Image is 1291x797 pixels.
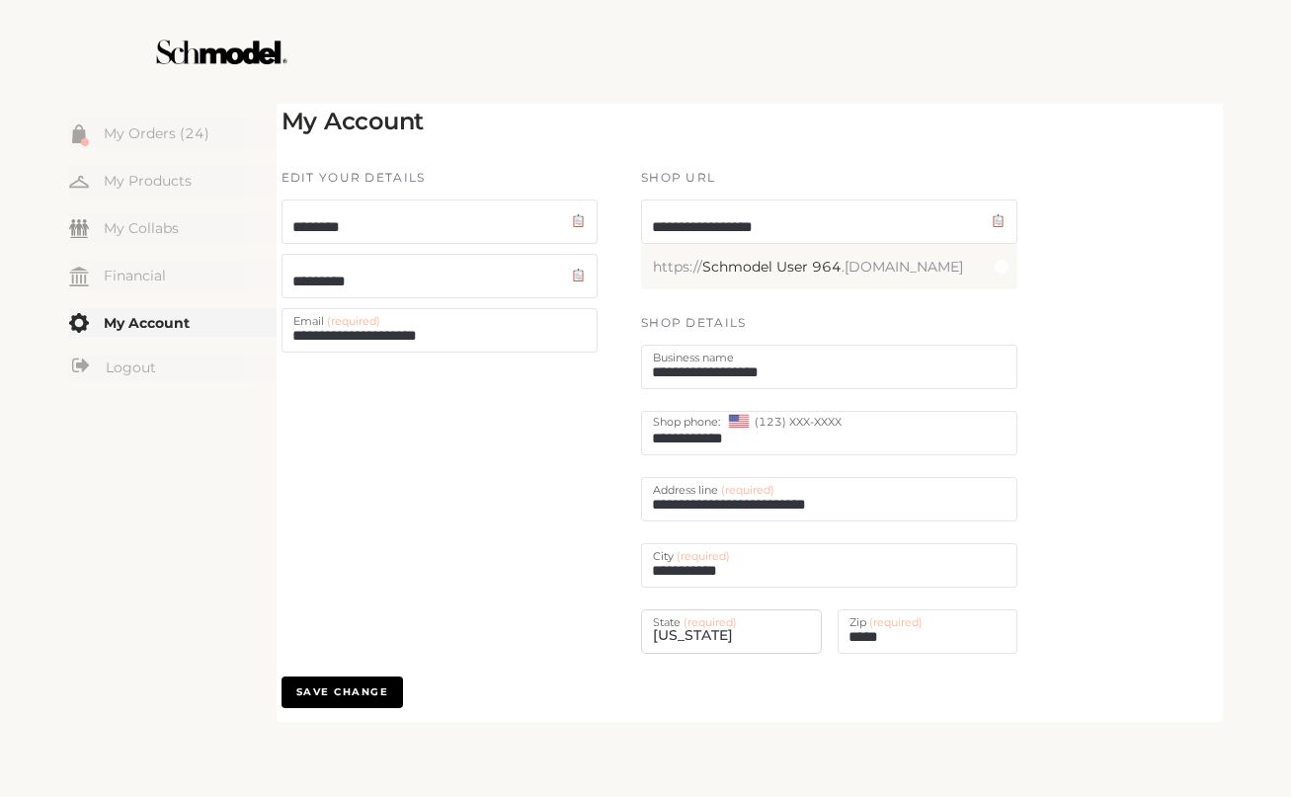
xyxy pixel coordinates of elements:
span: Schmodel User 964 [702,258,842,276]
a: My Products [69,166,277,195]
img: my-order.svg [69,124,89,144]
label: SHOP URL [641,169,715,188]
h2: My Account [282,108,425,136]
label: SHOP DETAILS [641,314,747,333]
img: my-hanger.svg [69,172,89,192]
span: .[DOMAIN_NAME] [842,258,963,276]
img: my-financial.svg [69,267,89,286]
img: my-friends.svg [69,219,89,238]
div: Menu [69,119,277,383]
span: [US_STATE] [653,610,810,653]
label: EDIT YOUR DETAILS [282,169,426,188]
img: my-account.svg [69,313,89,333]
button: SAVE CHANGE [282,677,404,708]
a: Financial [69,261,277,289]
span: https:// [653,258,702,276]
a: My Orders (24) [69,119,277,147]
a: My Collabs [69,213,277,242]
a: My Account [69,308,277,337]
span: SAVE CHANGE [296,684,389,700]
span: check-circle [995,260,1009,274]
a: Logout [69,356,277,380]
